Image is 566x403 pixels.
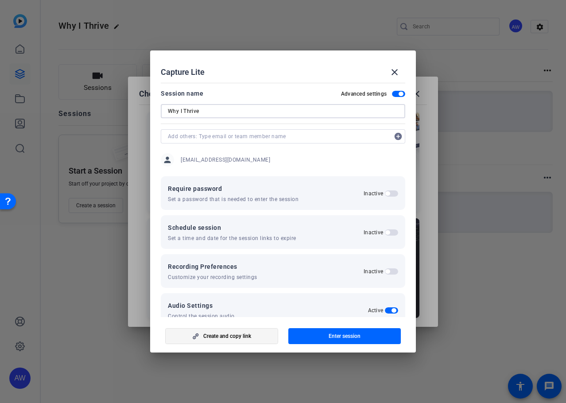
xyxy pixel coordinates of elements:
h2: Inactive [364,229,383,236]
mat-icon: person [161,153,174,167]
span: Customize your recording settings [168,274,257,281]
span: Create and copy link [203,333,251,340]
span: Recording Preferences [168,261,257,272]
h2: Inactive [364,268,383,275]
span: Schedule session [168,222,296,233]
span: Set a time and date for the session links to expire [168,235,296,242]
button: Add [391,129,405,143]
h2: Active [368,307,384,314]
h2: Inactive [364,190,383,197]
div: Capture Lite [161,62,405,83]
h2: Advanced settings [341,90,387,97]
div: Session name [161,88,203,99]
span: Set a password that is needed to enter the session [168,196,299,203]
input: Enter Session Name [168,106,398,116]
span: [EMAIL_ADDRESS][DOMAIN_NAME] [181,156,270,163]
mat-icon: close [389,67,400,77]
span: Enter session [329,333,361,340]
span: Audio Settings [168,300,235,311]
span: Control the session audio [168,313,235,320]
input: Add others: Type email or team member name [168,131,389,142]
button: Enter session [288,328,401,344]
span: Require password [168,183,299,194]
button: Create and copy link [165,328,278,344]
mat-icon: add_circle [391,129,405,143]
